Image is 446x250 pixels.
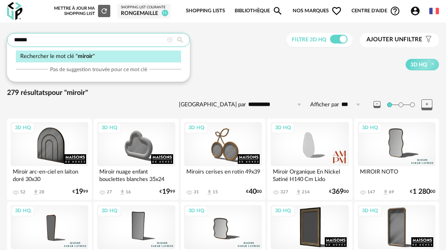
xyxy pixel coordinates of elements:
[413,189,430,195] span: 1 280
[206,189,213,196] span: Download icon
[366,36,403,43] span: Ajouter un
[162,10,168,16] span: 11
[73,189,88,195] div: € 99
[246,189,262,195] div: € 00
[11,123,35,134] div: 3D HQ
[267,119,352,200] a: 3D HQ Miroir Organique En Nickel Satiné H140 Cm Lido 327 Download icon 214 €36900
[329,189,349,195] div: € 00
[358,123,382,134] div: 3D HQ
[11,206,35,217] div: 3D HQ
[20,189,25,195] div: 52
[162,189,170,195] span: 19
[358,206,382,217] div: 3D HQ
[352,6,400,16] span: Centre d'aideHelp Circle Outline icon
[366,36,422,43] span: filtre
[7,88,439,98] div: 279 résultats
[332,189,344,195] span: 369
[367,189,375,195] div: 147
[107,189,112,195] div: 27
[11,166,88,184] div: Miroir arc-en-ciel en laiton doré 30x30
[185,123,208,134] div: 3D HQ
[389,189,394,195] div: 69
[410,189,435,195] div: € 00
[7,2,22,20] img: OXP
[429,6,439,16] img: fr
[160,189,175,195] div: € 99
[271,166,348,184] div: Miroir Organique En Nickel Satiné H140 Cm Lido
[97,166,175,184] div: Miroir nuage enfant bouclettes blanches 35x24
[181,119,265,200] a: 3D HQ Miroirs cerises en rotin 49x39 31 Download icon 15 €4000
[98,123,121,134] div: 3D HQ
[100,9,108,13] span: Refresh icon
[271,123,295,134] div: 3D HQ
[121,5,167,10] div: Shopping List courante
[126,189,131,195] div: 16
[280,189,288,195] div: 327
[39,189,44,195] div: 28
[302,189,310,195] div: 214
[271,206,295,217] div: 3D HQ
[50,66,147,73] span: Pas de suggestion trouvée pour ce mot clé
[390,6,400,16] span: Help Circle Outline icon
[249,189,257,195] span: 40
[94,119,178,200] a: 3D HQ Miroir nuage enfant bouclettes blanches 35x24 27 Download icon 16 €1999
[185,206,208,217] div: 3D HQ
[272,6,283,16] span: Magnify icon
[33,189,39,196] span: Download icon
[194,189,199,195] div: 31
[310,101,339,109] label: Afficher par
[186,2,225,20] a: Shopping Lists
[354,119,439,200] a: 3D HQ MIROIR NOTO 147 Download icon 69 €1 28000
[75,189,83,195] span: 19
[48,89,88,96] span: pour "miroir"
[410,6,421,16] span: Account Circle icon
[295,189,302,196] span: Download icon
[16,51,181,62] div: Rechercher le mot clé " "
[235,2,283,20] a: BibliothèqueMagnify icon
[184,166,262,184] div: Miroirs cerises en rotin 49x39
[119,189,126,196] span: Download icon
[293,2,342,20] span: Nos marques
[121,5,167,17] a: Shopping List courante rongemaille 11
[382,189,389,196] span: Download icon
[410,6,424,16] span: Account Circle icon
[54,5,110,17] div: Mettre à jour ma Shopping List
[7,119,92,200] a: 3D HQ Miroir arc-en-ciel en laiton doré 30x30 52 Download icon 28 €1999
[121,10,167,17] div: rongemaille
[213,189,218,195] div: 15
[358,166,435,184] div: MIROIR NOTO
[360,33,439,47] button: Ajouter unfiltre Filter icon
[98,206,121,217] div: 3D HQ
[179,101,246,109] label: [GEOGRAPHIC_DATA] par
[410,61,427,68] span: 3D HQ
[331,6,342,16] span: Heart Outline icon
[292,37,326,42] span: Filtre 3D HQ
[78,54,93,59] span: miroir
[422,36,432,43] span: Filter icon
